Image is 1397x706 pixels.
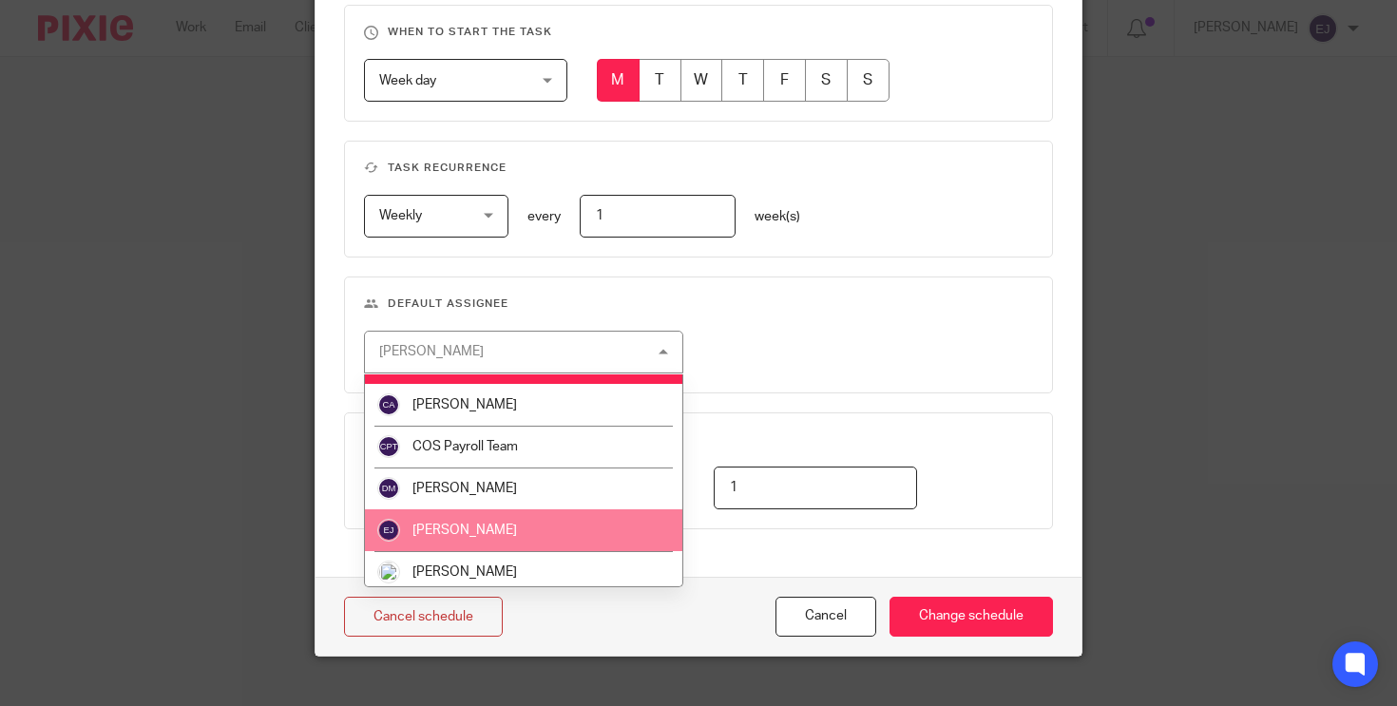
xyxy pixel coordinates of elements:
[364,25,1034,40] h3: When to start the task
[377,435,400,458] img: svg%3E
[364,161,1034,176] h3: Task recurrence
[379,345,484,358] div: [PERSON_NAME]
[412,565,517,579] span: [PERSON_NAME]
[890,597,1053,638] input: Change schedule
[364,296,1034,312] h3: Default assignee
[377,561,400,583] img: K%20Garrattley%20headshot%20black%20top%20cropped.jpg
[379,209,422,222] span: Weekly
[364,432,1034,448] h3: Deadline
[412,482,517,495] span: [PERSON_NAME]
[412,398,517,411] span: [PERSON_NAME]
[527,207,561,226] p: every
[775,597,876,638] button: Cancel
[412,440,518,453] span: COS Payroll Team
[379,74,436,87] span: Week day
[377,519,400,542] img: svg%3E
[755,210,800,223] span: week(s)
[377,393,400,416] img: svg%3E
[377,477,400,500] img: svg%3E
[412,524,517,537] span: [PERSON_NAME]
[344,597,503,638] a: Cancel schedule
